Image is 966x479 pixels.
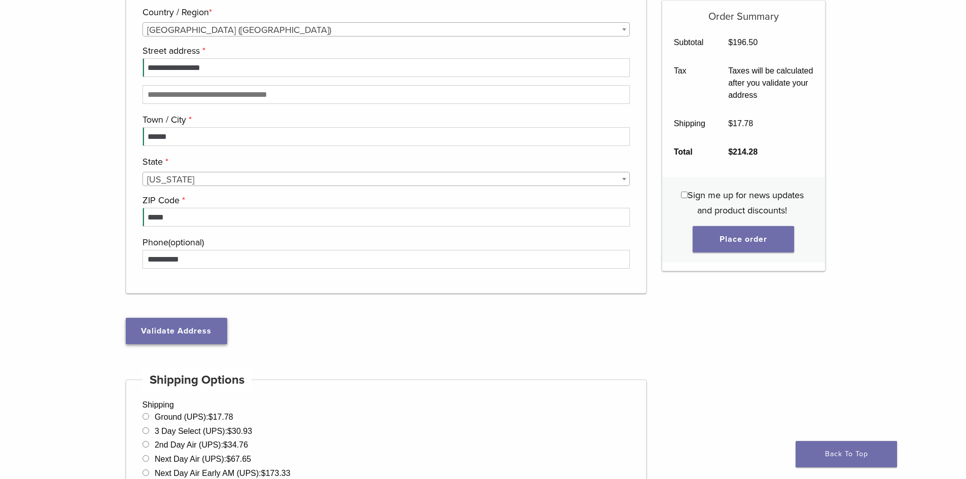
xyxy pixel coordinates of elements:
[662,109,717,138] th: Shipping
[155,413,233,421] label: Ground (UPS):
[226,455,251,463] bdi: 67.65
[261,469,266,477] span: $
[662,1,825,23] h5: Order Summary
[142,112,628,127] label: Town / City
[681,192,688,198] input: Sign me up for news updates and product discounts!
[142,43,628,58] label: Street address
[142,193,628,208] label: ZIP Code
[155,455,251,463] label: Next Day Air (UPS):
[662,57,717,109] th: Tax
[208,413,213,421] span: $
[728,38,733,47] span: $
[142,172,630,186] span: State
[728,148,758,156] bdi: 214.28
[155,469,291,477] label: Next Day Air Early AM (UPS):
[796,441,897,467] a: Back To Top
[728,119,753,128] bdi: 17.78
[142,154,628,169] label: State
[208,413,233,421] bdi: 17.78
[155,427,252,435] label: 3 Day Select (UPS):
[688,190,804,216] span: Sign me up for news updates and product discounts!
[261,469,291,477] bdi: 173.33
[143,172,630,187] span: Oklahoma
[168,237,204,248] span: (optional)
[693,226,794,252] button: Place order
[142,5,628,20] label: Country / Region
[227,427,232,435] span: $
[126,318,227,344] button: Validate Address
[728,148,733,156] span: $
[223,440,228,449] span: $
[728,38,758,47] bdi: 196.50
[155,440,248,449] label: 2nd Day Air (UPS):
[142,22,630,36] span: Country / Region
[223,440,248,449] bdi: 34.76
[227,427,252,435] bdi: 30.93
[142,235,628,250] label: Phone
[662,138,717,166] th: Total
[728,119,733,128] span: $
[226,455,231,463] span: $
[143,23,630,37] span: United States (US)
[662,28,717,57] th: Subtotal
[717,57,825,109] td: Taxes will be calculated after you validate your address
[142,368,252,392] h4: Shipping Options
